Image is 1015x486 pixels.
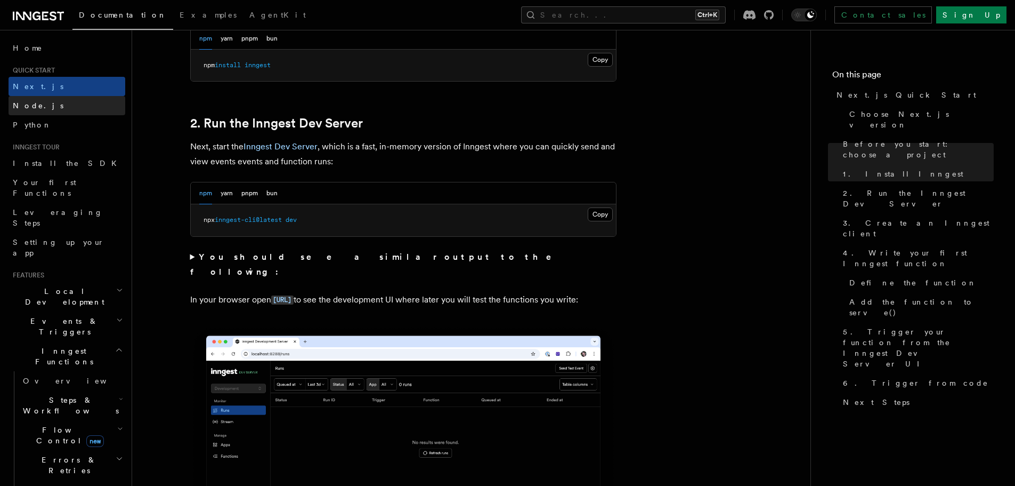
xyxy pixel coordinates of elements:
a: AgentKit [243,3,312,29]
button: Flow Controlnew [19,420,125,450]
span: Examples [180,11,237,19]
button: bun [266,182,278,204]
a: Add the function to serve() [845,292,994,322]
a: Overview [19,371,125,391]
p: In your browser open to see the development UI where later you will test the functions you write: [190,292,616,308]
button: Toggle dark mode [791,9,817,21]
span: inngest-cli@latest [215,216,282,224]
span: npx [204,216,215,224]
a: Documentation [72,3,173,30]
span: dev [286,216,297,224]
button: Search...Ctrl+K [521,6,726,23]
a: Your first Functions [9,173,125,203]
span: Steps & Workflows [19,395,119,416]
a: Choose Next.js version [845,105,994,134]
a: 1. Install Inngest [839,164,994,184]
button: Events & Triggers [9,312,125,341]
span: Define the function [849,277,977,288]
a: Before you start: choose a project [839,134,994,164]
span: Flow Control [19,425,117,446]
a: 6. Trigger from code [839,373,994,393]
span: Next.js [13,82,63,91]
span: Before you start: choose a project [843,139,994,160]
span: 1. Install Inngest [843,169,963,179]
a: 4. Write your first Inngest function [839,243,994,273]
h4: On this page [832,68,994,85]
span: Home [13,43,43,53]
span: Events & Triggers [9,316,116,337]
strong: You should see a similar output to the following: [190,252,567,277]
span: 2. Run the Inngest Dev Server [843,188,994,209]
span: Inngest Functions [9,346,115,367]
span: Features [9,271,44,280]
span: Local Development [9,286,116,307]
span: Next Steps [843,397,910,408]
button: Copy [588,53,613,67]
span: 5. Trigger your function from the Inngest Dev Server UI [843,326,994,369]
a: Contact sales [834,6,932,23]
span: Documentation [79,11,167,19]
span: Install the SDK [13,159,123,168]
button: bun [266,28,278,50]
button: Local Development [9,282,125,312]
span: new [86,435,104,447]
a: 3. Create an Inngest client [839,213,994,243]
a: Define the function [845,273,994,292]
code: [URL] [271,296,294,305]
a: Home [9,38,125,58]
span: install [215,61,241,69]
span: Python [13,121,52,129]
a: [URL] [271,294,294,305]
button: pnpm [241,182,258,204]
button: Steps & Workflows [19,391,125,420]
a: Leveraging Steps [9,203,125,233]
span: Quick start [9,66,55,75]
span: Leveraging Steps [13,208,103,227]
span: Next.js Quick Start [837,90,976,100]
span: npm [204,61,215,69]
span: Overview [23,377,133,385]
button: Errors & Retries [19,450,125,480]
a: 5. Trigger your function from the Inngest Dev Server UI [839,322,994,373]
a: Inngest Dev Server [243,141,318,152]
span: Node.js [13,101,63,110]
button: npm [199,182,212,204]
button: Inngest Functions [9,341,125,371]
span: 3. Create an Inngest client [843,218,994,239]
button: pnpm [241,28,258,50]
span: Your first Functions [13,178,76,197]
button: Copy [588,208,613,221]
span: Setting up your app [13,238,104,257]
span: Add the function to serve() [849,297,994,318]
a: Install the SDK [9,154,125,173]
span: 6. Trigger from code [843,378,988,388]
button: yarn [221,182,233,204]
a: Sign Up [936,6,1006,23]
span: Errors & Retries [19,455,116,476]
button: npm [199,28,212,50]
kbd: Ctrl+K [695,10,719,20]
a: Next Steps [839,393,994,412]
span: Inngest tour [9,143,60,152]
span: 4. Write your first Inngest function [843,248,994,269]
span: Choose Next.js version [849,109,994,130]
button: yarn [221,28,233,50]
a: Next.js [9,77,125,96]
a: Setting up your app [9,233,125,262]
a: 2. Run the Inngest Dev Server [839,184,994,213]
a: Examples [173,3,243,29]
a: Node.js [9,96,125,115]
a: Next.js Quick Start [832,85,994,105]
a: Python [9,115,125,134]
a: 2. Run the Inngest Dev Server [190,116,363,131]
p: Next, start the , which is a fast, in-memory version of Inngest where you can quickly send and vi... [190,139,616,169]
span: AgentKit [249,11,306,19]
span: inngest [245,61,271,69]
summary: You should see a similar output to the following: [190,250,616,280]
